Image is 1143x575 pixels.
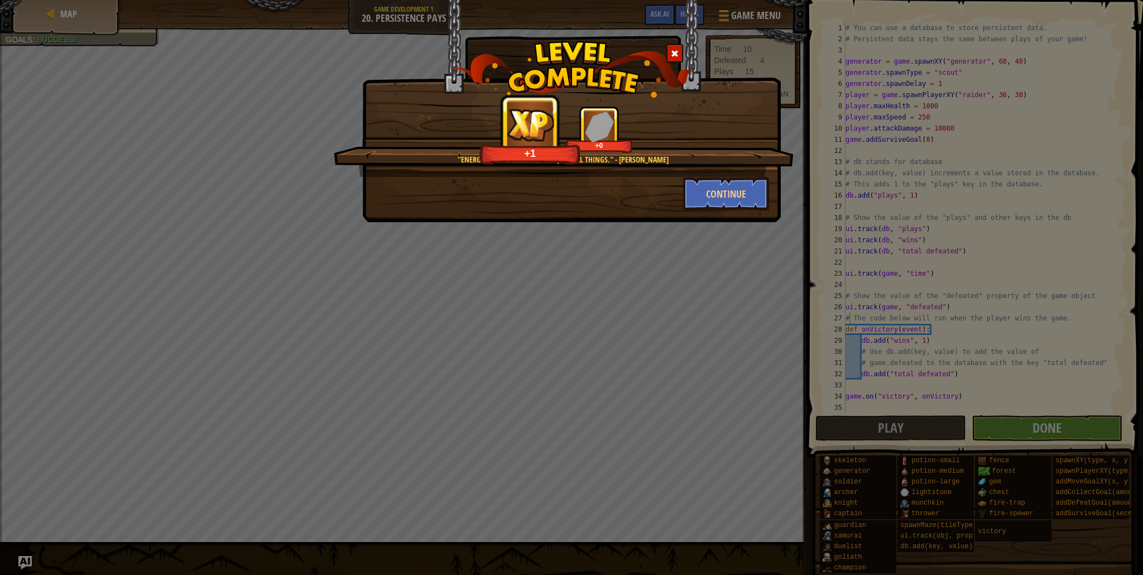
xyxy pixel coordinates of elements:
[585,111,614,142] img: reward_icon_gems.png
[568,141,631,150] div: +0
[683,177,770,210] button: Continue
[507,108,554,141] img: reward_icon_xp.png
[452,41,691,98] img: level_complete.png
[387,154,739,165] div: "Energy and Persistence conquer all things." - [PERSON_NAME]
[483,147,578,160] div: +1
